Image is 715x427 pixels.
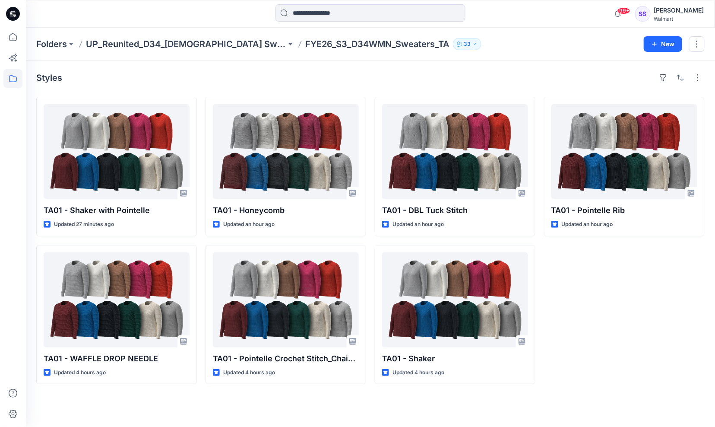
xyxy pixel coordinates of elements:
p: Updated an hour ago [223,220,275,229]
a: TA01 - Pointelle Crochet Stitch_Chain Stitch [213,252,359,347]
p: TA01 - Shaker [382,353,528,365]
p: Updated 4 hours ago [54,368,106,377]
a: TA01 - DBL Tuck Stitch [382,104,528,199]
p: Updated 27 minutes ago [54,220,114,229]
a: TA01 - WAFFLE DROP NEEDLE [44,252,190,347]
span: 99+ [617,7,630,14]
div: [PERSON_NAME] [654,5,704,16]
p: Updated an hour ago [392,220,444,229]
p: FYE26_S3_D34WMN_Sweaters_TA [305,38,449,50]
p: Updated 4 hours ago [392,368,444,377]
a: TA01 - Pointelle Rib [551,104,697,199]
div: Walmart [654,16,704,22]
div: SS [635,6,651,22]
a: UP_Reunited_D34_[DEMOGRAPHIC_DATA] Sweaters [86,38,286,50]
p: Updated 4 hours ago [223,368,275,377]
p: Updated an hour ago [562,220,613,229]
p: TA01 - Pointelle Rib [551,204,697,217]
p: TA01 - Pointelle Crochet Stitch_Chain Stitch [213,353,359,365]
p: TA01 - WAFFLE DROP NEEDLE [44,353,190,365]
a: TA01 - Shaker [382,252,528,347]
h4: Styles [36,73,62,83]
p: TA01 - Shaker with Pointelle [44,204,190,217]
button: New [644,36,682,52]
p: TA01 - Honeycomb [213,204,359,217]
a: TA01 - Shaker with Pointelle [44,104,190,199]
p: TA01 - DBL Tuck Stitch [382,204,528,217]
a: TA01 - Honeycomb [213,104,359,199]
button: 33 [453,38,481,50]
a: Folders [36,38,67,50]
p: 33 [464,39,471,49]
